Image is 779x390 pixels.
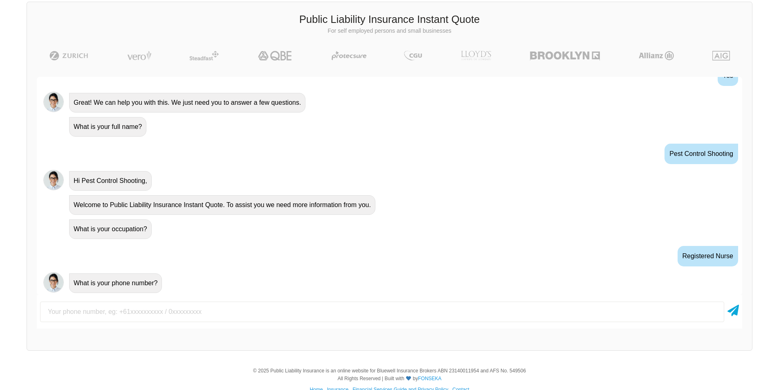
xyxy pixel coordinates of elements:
div: Welcome to Public Liability Insurance Instant Quote. To assist you we need more information from ... [69,195,375,215]
div: Hi Pest Control Shooting, [69,171,152,191]
img: QBE | Public Liability Insurance [253,51,297,61]
img: Chatbot | PLI [43,170,64,190]
div: Great! We can help you with this. We just need you to answer a few questions. [69,93,305,113]
img: Chatbot | PLI [43,272,64,293]
input: Your phone number, eg: +61xxxxxxxxxx / 0xxxxxxxxx [40,302,724,322]
img: CGU | Public Liability Insurance [401,51,425,61]
img: Vero | Public Liability Insurance [123,51,155,61]
img: LLOYD's | Public Liability Insurance [456,51,496,61]
img: AIG | Public Liability Insurance [709,51,733,61]
img: Protecsure | Public Liability Insurance [328,51,370,61]
img: Chatbot | PLI [43,92,64,112]
p: For self employed persons and small businesses [33,27,746,35]
div: What is your full name? [69,117,146,137]
div: registered nurse [678,246,739,266]
img: Brooklyn | Public Liability Insurance [527,51,603,61]
img: Zurich | Public Liability Insurance [46,51,92,61]
img: Steadfast | Public Liability Insurance [186,51,222,61]
h3: Public Liability Insurance Instant Quote [33,12,746,27]
img: Allianz | Public Liability Insurance [635,51,678,61]
div: pest control shooting [665,144,738,164]
a: FONSEKA [418,376,441,381]
div: What is your phone number? [69,273,162,293]
div: What is your occupation? [69,219,152,239]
